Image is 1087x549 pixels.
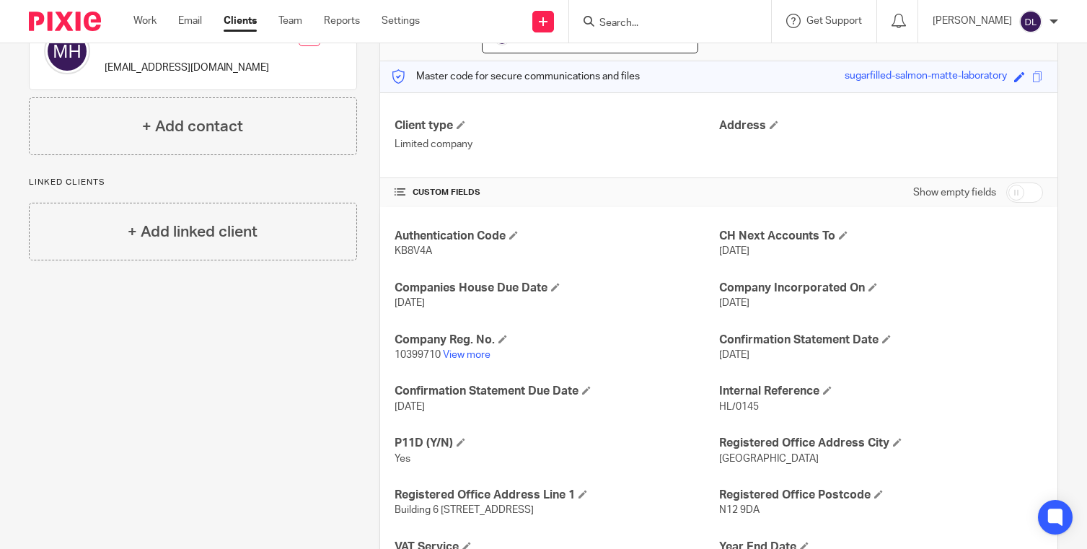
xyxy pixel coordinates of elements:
a: Clients [224,14,257,28]
img: Pixie [29,12,101,31]
a: Settings [382,14,420,28]
h4: Company Reg. No. [395,333,718,348]
h4: Address [719,118,1043,133]
h4: Registered Office Address City [719,436,1043,451]
h4: Companies House Due Date [395,281,718,296]
span: 10399710 [395,350,441,360]
p: Master code for secure communications and files [391,69,640,84]
p: Limited company [395,137,718,151]
span: [DATE] [719,298,749,308]
h4: + Add contact [142,115,243,138]
h4: P11D (Y/N) [395,436,718,451]
a: Team [278,14,302,28]
span: N12 9DA [719,505,760,515]
span: KB8V4A [395,246,432,256]
span: [DATE] [395,402,425,412]
h4: Authentication Code [395,229,718,244]
img: svg%3E [1019,10,1042,33]
p: [EMAIL_ADDRESS][DOMAIN_NAME] [105,61,269,75]
h4: Company Incorporated On [719,281,1043,296]
span: [DATE] [395,298,425,308]
div: sugarfilled-salmon-matte-laboratory [845,69,1007,85]
span: Get Support [806,16,862,26]
h4: CUSTOM FIELDS [395,187,718,198]
a: Work [133,14,157,28]
h4: Client type [395,118,718,133]
h4: Internal Reference [719,384,1043,399]
h4: Confirmation Statement Due Date [395,384,718,399]
span: Building 6 [STREET_ADDRESS] [395,505,534,515]
h4: + Add linked client [128,221,258,243]
span: HL/0145 [719,402,759,412]
input: Search [598,17,728,30]
p: Linked clients [29,177,357,188]
a: View more [443,350,490,360]
h4: Registered Office Postcode [719,488,1043,503]
span: [DATE] [719,246,749,256]
span: [DATE] [719,350,749,360]
a: Reports [324,14,360,28]
p: [PERSON_NAME] [933,14,1012,28]
h4: Registered Office Address Line 1 [395,488,718,503]
a: Email [178,14,202,28]
span: [GEOGRAPHIC_DATA] [719,454,819,464]
h4: Confirmation Statement Date [719,333,1043,348]
label: Show empty fields [913,185,996,200]
img: svg%3E [44,28,90,74]
h4: CH Next Accounts To [719,229,1043,244]
span: Yes [395,454,410,464]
